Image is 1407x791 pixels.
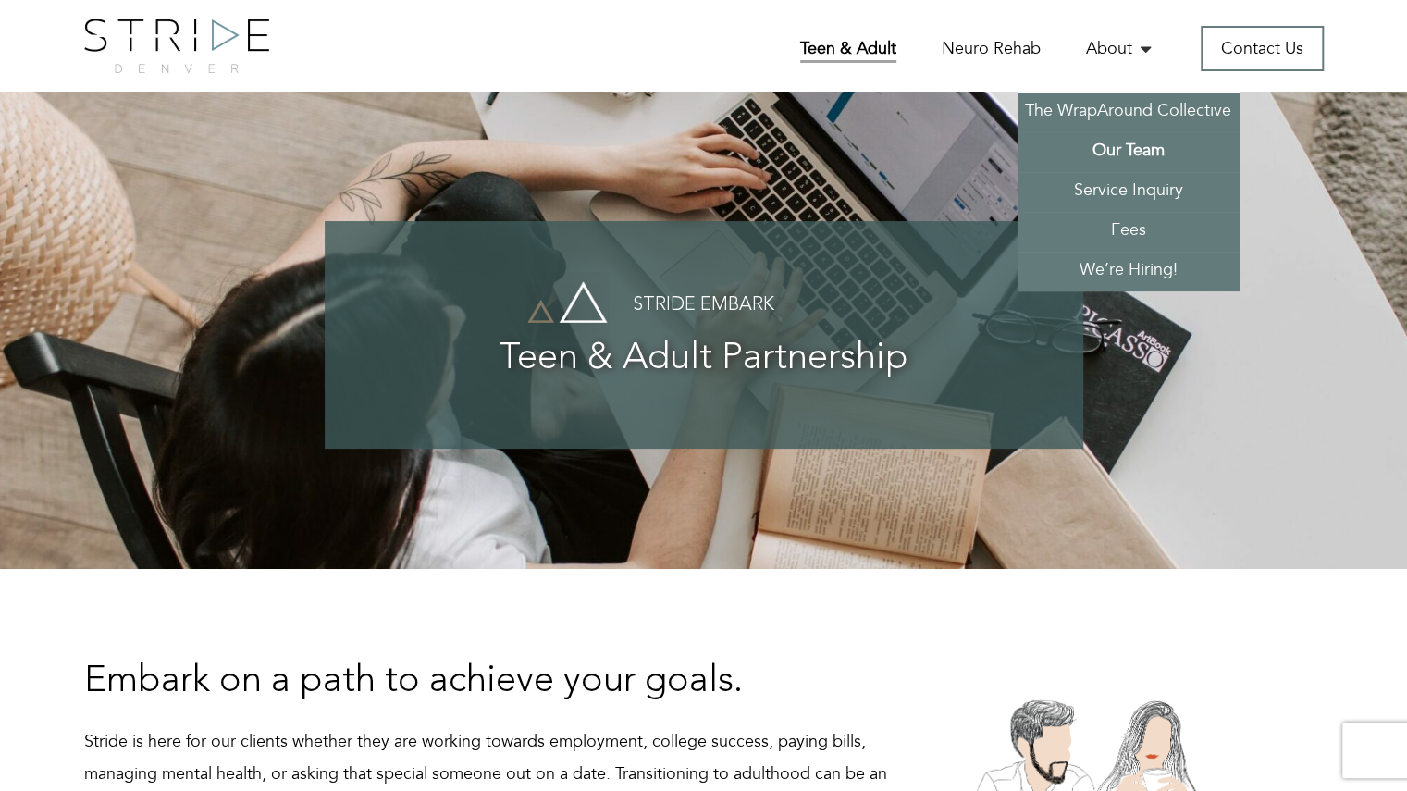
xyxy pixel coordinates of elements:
a: Contact Us [1201,26,1324,71]
a: Our Team [1018,132,1240,172]
h3: Embark on a path to achieve your goals. [84,661,901,702]
a: We’re Hiring! [1018,252,1240,291]
a: Service Inquiry [1018,172,1240,212]
h3: Teen & Adult Partnership [362,339,1046,379]
a: Fees [1018,212,1240,252]
a: About [1086,37,1155,60]
a: The WrapAround Collective [1018,93,1240,132]
a: Teen & Adult [800,37,896,63]
h4: Stride Embark [362,295,1046,315]
img: logo.png [84,19,269,73]
a: Neuro Rehab [942,37,1041,60]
